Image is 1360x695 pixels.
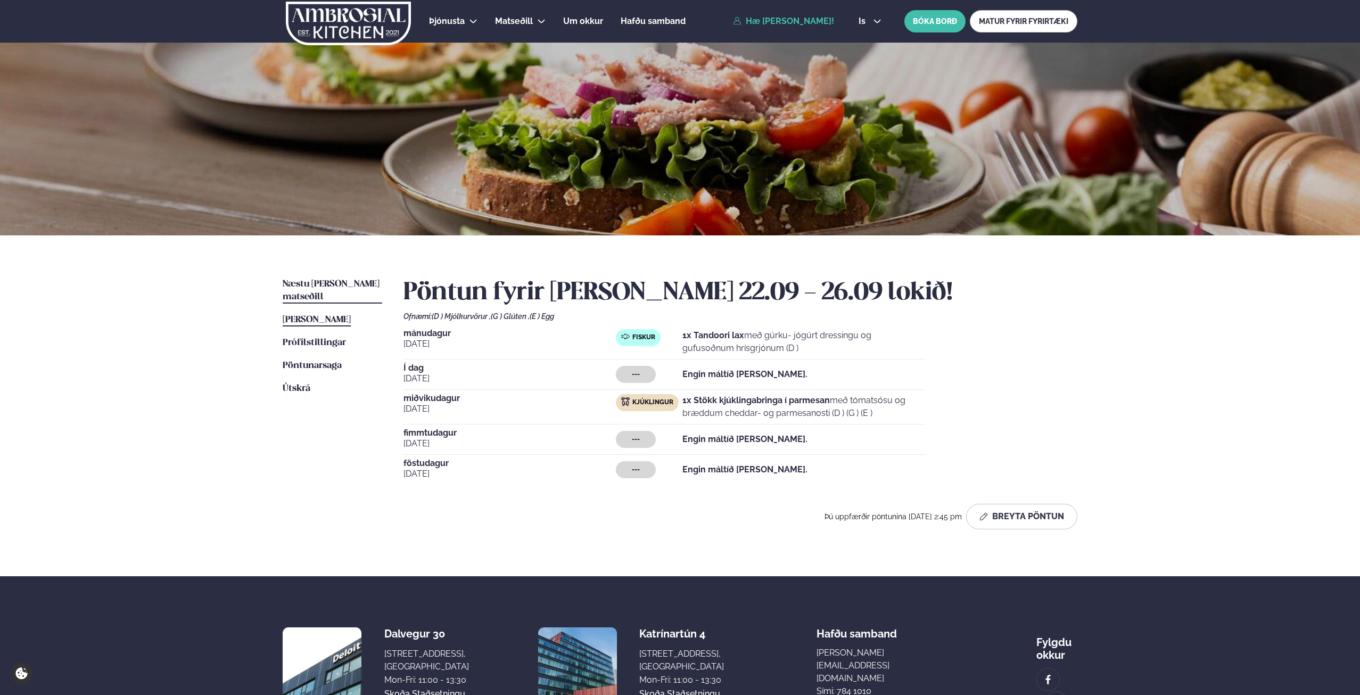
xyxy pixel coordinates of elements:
span: --- [632,435,640,444]
span: Næstu [PERSON_NAME] matseðill [283,280,380,301]
div: Katrínartún 4 [639,627,724,640]
span: Hafðu samband [621,16,686,26]
a: Þjónusta [429,15,465,28]
span: [DATE] [403,468,616,480]
div: [STREET_ADDRESS], [GEOGRAPHIC_DATA] [384,648,469,673]
a: MATUR FYRIR FYRIRTÆKI [970,10,1077,32]
p: með gúrku- jógúrt dressingu og gufusoðnum hrísgrjónum (D ) [682,329,925,355]
span: [DATE] [403,372,616,385]
span: Prófílstillingar [283,338,346,347]
span: Um okkur [563,16,603,26]
span: miðvikudagur [403,394,616,403]
button: is [850,17,890,26]
div: Ofnæmi: [403,312,1077,321]
div: Mon-Fri: 11:00 - 13:30 [639,674,724,686]
span: [DATE] [403,437,616,450]
div: Dalvegur 30 [384,627,469,640]
span: Þú uppfærðir pöntunina [DATE] 2:45 pm [825,512,962,521]
span: Þjónusta [429,16,465,26]
span: --- [632,465,640,474]
strong: Engin máltíð [PERSON_NAME]. [682,464,807,475]
span: (G ) Glúten , [491,312,530,321]
strong: 1x Tandoori lax [682,330,744,340]
a: [PERSON_NAME] [283,314,351,326]
a: Hæ [PERSON_NAME]! [733,17,834,26]
a: Næstu [PERSON_NAME] matseðill [283,278,382,304]
span: Matseðill [495,16,533,26]
button: BÓKA BORÐ [904,10,966,32]
span: Kjúklingur [632,398,673,407]
img: image alt [1042,674,1054,686]
a: [PERSON_NAME][EMAIL_ADDRESS][DOMAIN_NAME] [817,647,944,685]
h2: Pöntun fyrir [PERSON_NAME] 22.09 - 26.09 lokið! [403,278,1077,308]
span: Í dag [403,364,616,372]
span: is [859,17,869,26]
img: chicken.svg [621,397,630,406]
span: [DATE] [403,338,616,350]
a: image alt [1037,668,1059,691]
button: Breyta Pöntun [966,504,1077,529]
strong: Engin máltíð [PERSON_NAME]. [682,434,807,444]
strong: 1x Stökk kjúklingabringa í parmesan [682,395,830,405]
span: fimmtudagur [403,429,616,437]
span: [PERSON_NAME] [283,315,351,324]
a: Hafðu samband [621,15,686,28]
span: --- [632,370,640,379]
a: Matseðill [495,15,533,28]
span: Útskrá [283,384,310,393]
strong: Engin máltíð [PERSON_NAME]. [682,369,807,379]
span: Hafðu samband [817,619,897,640]
a: Prófílstillingar [283,337,346,349]
div: [STREET_ADDRESS], [GEOGRAPHIC_DATA] [639,648,724,673]
p: með tómatsósu og bræddum cheddar- og parmesanosti (D ) (G ) (E ) [682,394,925,420]
span: [DATE] [403,403,616,415]
span: (D ) Mjólkurvörur , [432,312,491,321]
span: mánudagur [403,329,616,338]
img: fish.svg [621,332,630,341]
span: Fiskur [632,333,655,342]
a: Pöntunarsaga [283,359,342,372]
span: föstudagur [403,459,616,468]
a: Um okkur [563,15,603,28]
img: logo [285,2,412,45]
div: Fylgdu okkur [1036,627,1077,661]
a: Cookie settings [11,663,32,684]
a: Útskrá [283,382,310,395]
span: (E ) Egg [530,312,554,321]
div: Mon-Fri: 11:00 - 13:30 [384,674,469,686]
span: Pöntunarsaga [283,361,342,370]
